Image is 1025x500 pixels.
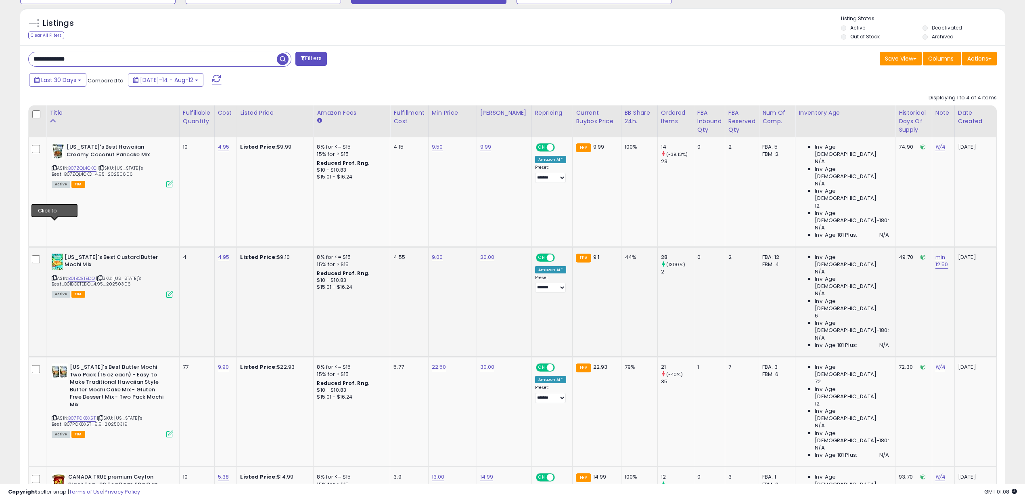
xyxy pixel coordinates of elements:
span: OFF [553,254,566,261]
span: N/A [879,342,889,349]
div: 15% for > $15 [317,261,384,268]
div: 3 [728,473,753,481]
b: [US_STATE]'s Best Custard Butter Mochi Mix [65,254,163,271]
div: FBA: 3 [762,363,789,371]
span: Inv. Age [DEMOGRAPHIC_DATA]: [815,275,889,290]
div: 8% for <= $15 [317,473,384,481]
div: Listed Price [240,109,310,117]
span: N/A [879,231,889,239]
div: Clear All Filters [28,32,64,39]
div: [PERSON_NAME] [480,109,528,117]
small: (-39.13%) [666,151,688,158]
span: [DATE]-14 - Aug-12 [140,76,193,84]
span: N/A [815,334,824,342]
span: Inv. Age [DEMOGRAPHIC_DATA]: [815,187,889,202]
div: Displaying 1 to 4 of 4 items [929,94,997,102]
button: [DATE]-14 - Aug-12 [128,73,203,87]
span: FBA [71,291,85,298]
div: [DATE] [958,254,990,261]
div: 0 [697,473,719,481]
div: 14 [661,143,694,151]
b: [US_STATE]'s Best Hawaiian Creamy Coconut Pancake Mix [67,143,165,160]
div: 100% [625,473,651,481]
div: 28 [661,254,694,261]
b: Listed Price: [240,143,277,151]
a: 5.38 [218,473,229,481]
div: 4.55 [393,254,422,261]
div: ASIN: [52,363,173,437]
span: Last 30 Days [41,76,76,84]
b: CANADA TRUE premium Ceylon Black Tea -30 Tea Bags 60g Can Package (Icewine Tea) [68,473,166,498]
span: N/A [815,224,824,231]
b: Listed Price: [240,253,277,261]
b: Reduced Prof. Rng. [317,270,370,277]
label: Archived [932,33,954,40]
span: N/A [815,158,824,165]
span: Inv. Age 181 Plus: [815,231,857,239]
span: N/A [815,268,824,275]
div: Amazon AI * [535,376,567,383]
span: Inv. Age 181 Plus: [815,342,857,349]
span: N/A [815,180,824,187]
div: Preset: [535,275,567,293]
div: $15.01 - $16.24 [317,174,384,181]
span: N/A [815,422,824,429]
span: 22.93 [593,363,608,371]
a: 9.99 [480,143,492,151]
div: FBM: 4 [762,261,789,268]
span: N/A [879,452,889,459]
div: Amazon AI * [535,156,567,163]
span: Inv. Age [DEMOGRAPHIC_DATA]: [815,386,889,400]
span: | SKU: [US_STATE]'s Best_B07PCK8X5T_9.9_20250319 [52,415,142,427]
div: $10 - $10.83 [317,387,384,394]
div: 74.90 [899,143,926,151]
div: 15% for > $15 [317,371,384,378]
p: Listing States: [841,15,1005,23]
small: (-40%) [666,371,683,378]
small: FBA [576,363,591,372]
div: 1 [697,363,719,371]
a: Privacy Policy [105,488,140,496]
span: FBA [71,181,85,188]
a: 4.95 [218,143,230,151]
div: 0 [697,143,719,151]
span: Inv. Age [DEMOGRAPHIC_DATA]: [815,473,889,488]
div: 0 [697,254,719,261]
a: min 12.50 [935,253,948,269]
div: BB Share 24h. [625,109,654,126]
span: Inv. Age [DEMOGRAPHIC_DATA]: [815,166,889,180]
div: 7 [728,363,753,371]
div: ASIN: [52,254,173,297]
span: Inv. Age [DEMOGRAPHIC_DATA]: [815,254,889,268]
a: 20.00 [480,253,495,261]
div: Date Created [958,109,993,126]
a: 22.50 [432,363,446,371]
div: Preset: [535,165,567,183]
div: Fulfillable Quantity [183,109,211,126]
div: Current Buybox Price [576,109,617,126]
span: All listings currently available for purchase on Amazon [52,431,70,438]
span: OFF [553,364,566,371]
div: FBA inbound Qty [697,109,722,134]
span: Inv. Age [DEMOGRAPHIC_DATA]: [815,298,889,312]
div: Cost [218,109,234,117]
span: | SKU: [US_STATE]'s Best_B07ZQL4QKC_4.95_20250606 [52,165,143,177]
span: 9.1 [593,253,599,261]
b: Listed Price: [240,473,277,481]
span: 12 [815,400,820,408]
label: Out of Stock [850,33,880,40]
span: 6 [815,312,818,319]
small: FBA [576,254,591,263]
div: $22.93 [240,363,307,371]
button: Columns [923,52,961,65]
div: 8% for <= $15 [317,363,384,371]
span: 12 [815,202,820,210]
div: seller snap | | [8,488,140,496]
b: [US_STATE]'s Best Butter Mochi Two Pack (15 oz each) - Easy to Make Traditional Hawaiian Style Bu... [70,363,168,410]
div: FBM: 0 [762,481,789,488]
div: 15% for > $15 [317,151,384,158]
div: $15.01 - $16.24 [317,394,384,401]
a: N/A [935,363,945,371]
label: Deactivated [932,24,962,31]
div: 10 [183,473,208,481]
